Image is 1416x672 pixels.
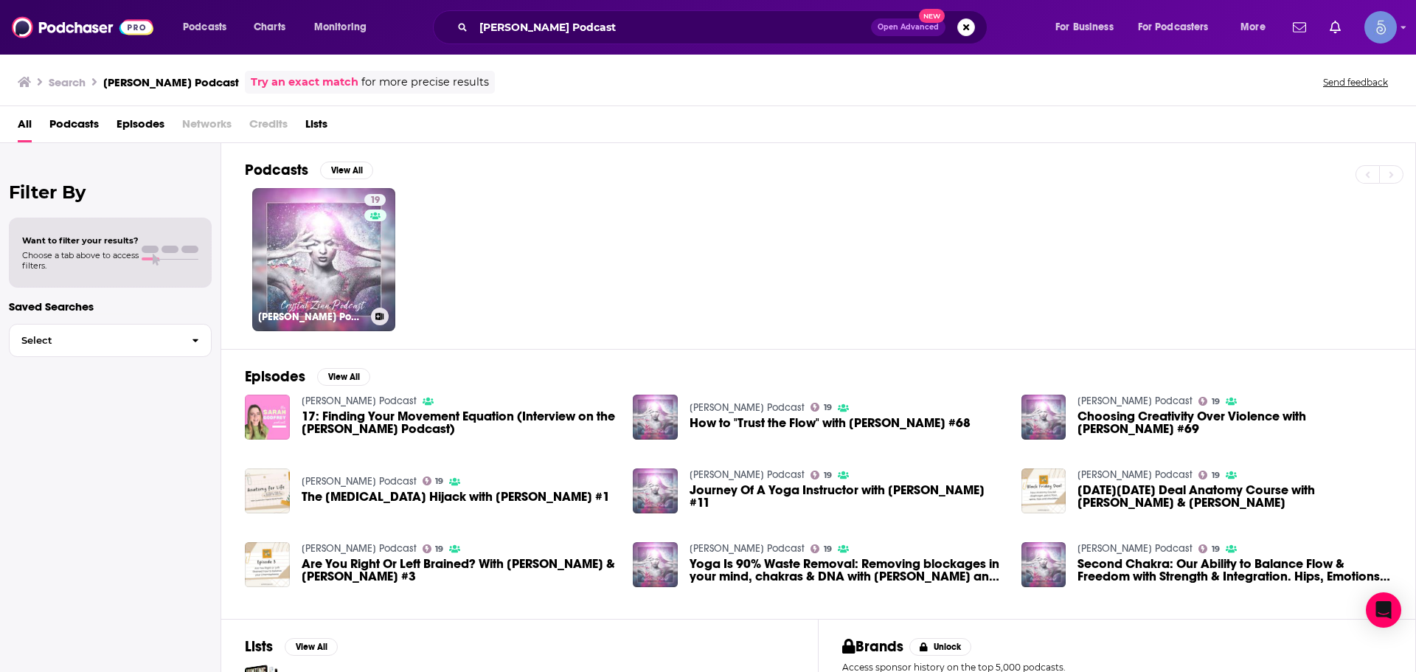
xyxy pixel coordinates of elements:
a: Charts [244,15,294,39]
span: How to "Trust the Flow" with [PERSON_NAME] #68 [690,417,971,429]
span: The [MEDICAL_DATA] Hijack with [PERSON_NAME] #1 [302,491,610,503]
h2: Podcasts [245,161,308,179]
div: Open Intercom Messenger [1366,592,1401,628]
a: Crystal Zinn Podcast [690,401,805,414]
button: Show profile menu [1364,11,1397,44]
a: Try an exact match [251,74,358,91]
a: Choosing Creativity Over Violence with Crystal Zinn #69 [1077,410,1392,435]
span: Logged in as Spiral5-G1 [1364,11,1397,44]
button: open menu [173,15,246,39]
a: 19 [1198,471,1220,479]
a: Lists [305,112,327,142]
a: 19 [811,403,832,412]
a: Crystal Zinn Podcast [690,542,805,555]
a: 19 [1198,397,1220,406]
a: 19 [811,471,832,479]
span: 17: Finding Your Movement Equation (Interview on the [PERSON_NAME] Podcast) [302,410,616,435]
a: Crystal Zinn Podcast [302,542,417,555]
span: Open Advanced [878,24,939,31]
a: The Amygdala Hijack with Crystal Zinn #1 [302,491,610,503]
span: Select [10,336,180,345]
a: Show notifications dropdown [1324,15,1347,40]
a: Crystal Zinn Podcast [1077,542,1193,555]
a: 19[PERSON_NAME] Podcast [252,188,395,331]
span: 19 [824,546,832,553]
img: User Profile [1364,11,1397,44]
a: EpisodesView All [245,367,370,386]
button: open menu [1230,15,1284,39]
h3: [PERSON_NAME] Podcast [103,75,239,89]
span: For Business [1055,17,1114,38]
span: Charts [254,17,285,38]
span: 19 [435,546,443,553]
a: Are You Right Or Left Brained? With Crystal Zinn & Nicole Murphy #3 [302,558,616,583]
span: 19 [1212,546,1220,553]
a: 19 [423,477,444,485]
a: Podcasts [49,112,99,142]
span: 19 [824,404,832,411]
h2: Episodes [245,367,305,386]
a: 19 [811,544,832,553]
span: Choosing Creativity Over Violence with [PERSON_NAME] #69 [1077,410,1392,435]
a: Show notifications dropdown [1287,15,1312,40]
a: ListsView All [245,637,338,656]
span: Podcasts [183,17,226,38]
h2: Lists [245,637,273,656]
img: How to "Trust the Flow" with Crystal Zinn #68 [633,395,678,440]
a: Yoga Is 90% Waste Removal: Removing blockages in your mind, chakras & DNA with Crystal Zinn and N... [690,558,1004,583]
span: 19 [824,472,832,479]
button: open menu [1128,15,1230,39]
div: Search podcasts, credits, & more... [447,10,1002,44]
span: Journey Of A Yoga Instructor with [PERSON_NAME] #11 [690,484,1004,509]
img: Podchaser - Follow, Share and Rate Podcasts [12,13,153,41]
a: Journey Of A Yoga Instructor with Crystal Zinn #11 [690,484,1004,509]
button: Unlock [909,638,972,656]
span: Monitoring [314,17,367,38]
a: 19 [364,194,386,206]
img: Journey Of A Yoga Instructor with Crystal Zinn #11 [633,468,678,513]
a: PodcastsView All [245,161,373,179]
span: 19 [1212,398,1220,405]
span: New [919,9,945,23]
button: View All [320,162,373,179]
span: 19 [1212,472,1220,479]
a: Episodes [117,112,164,142]
h3: Search [49,75,86,89]
a: 19 [423,544,444,553]
span: More [1240,17,1266,38]
img: Black Friday Deal Anatomy Course with Crystal Zinn & Nicole Murphy [1021,468,1066,513]
a: Black Friday Deal Anatomy Course with Crystal Zinn & Nicole Murphy [1077,484,1392,509]
h2: Filter By [9,181,212,203]
a: Second Chakra: Our Ability to Balance Flow & Freedom with Strength & Integration. Hips, Emotions ... [1021,542,1066,587]
button: View All [317,368,370,386]
button: Open AdvancedNew [871,18,945,36]
a: Crystal Zinn Podcast [1077,468,1193,481]
span: Want to filter your results? [22,235,139,246]
img: Choosing Creativity Over Violence with Crystal Zinn #69 [1021,395,1066,440]
span: Yoga Is 90% Waste Removal: Removing blockages in your mind, chakras & DNA with [PERSON_NAME] and ... [690,558,1004,583]
span: Credits [249,112,288,142]
a: 19 [1198,544,1220,553]
input: Search podcasts, credits, & more... [473,15,871,39]
a: How to "Trust the Flow" with Crystal Zinn #68 [690,417,971,429]
span: 19 [370,193,380,208]
img: The Amygdala Hijack with Crystal Zinn #1 [245,468,290,513]
span: 19 [435,478,443,485]
img: Yoga Is 90% Waste Removal: Removing blockages in your mind, chakras & DNA with Crystal Zinn and N... [633,542,678,587]
img: 17: Finding Your Movement Equation (Interview on the Crystal Zinn Podcast) [245,395,290,440]
a: Crystal Zinn Podcast [690,468,805,481]
a: All [18,112,32,142]
span: Are You Right Or Left Brained? With [PERSON_NAME] & [PERSON_NAME] #3 [302,558,616,583]
button: open menu [1045,15,1132,39]
span: for more precise results [361,74,489,91]
img: Are You Right Or Left Brained? With Crystal Zinn & Nicole Murphy #3 [245,542,290,587]
a: 17: Finding Your Movement Equation (Interview on the Crystal Zinn Podcast) [302,410,616,435]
